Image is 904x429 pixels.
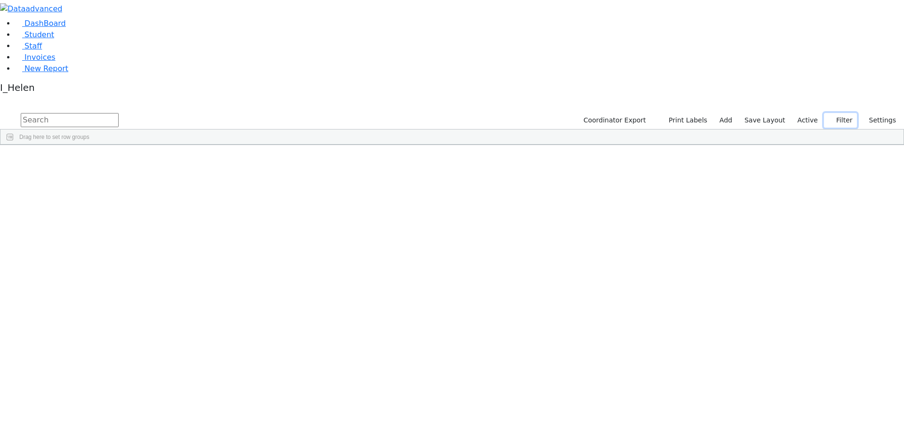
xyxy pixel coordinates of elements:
span: Staff [24,41,42,50]
button: Print Labels [658,113,711,128]
button: Coordinator Export [577,113,650,128]
span: Drag here to set row groups [19,134,89,140]
label: Active [793,113,822,128]
a: New Report [15,64,68,73]
span: DashBoard [24,19,66,28]
span: Student [24,30,54,39]
a: Student [15,30,54,39]
button: Save Layout [740,113,789,128]
span: Invoices [24,53,56,62]
span: New Report [24,64,68,73]
button: Filter [824,113,857,128]
a: Add [715,113,736,128]
a: Staff [15,41,42,50]
button: Settings [857,113,900,128]
input: Search [21,113,119,127]
a: DashBoard [15,19,66,28]
a: Invoices [15,53,56,62]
